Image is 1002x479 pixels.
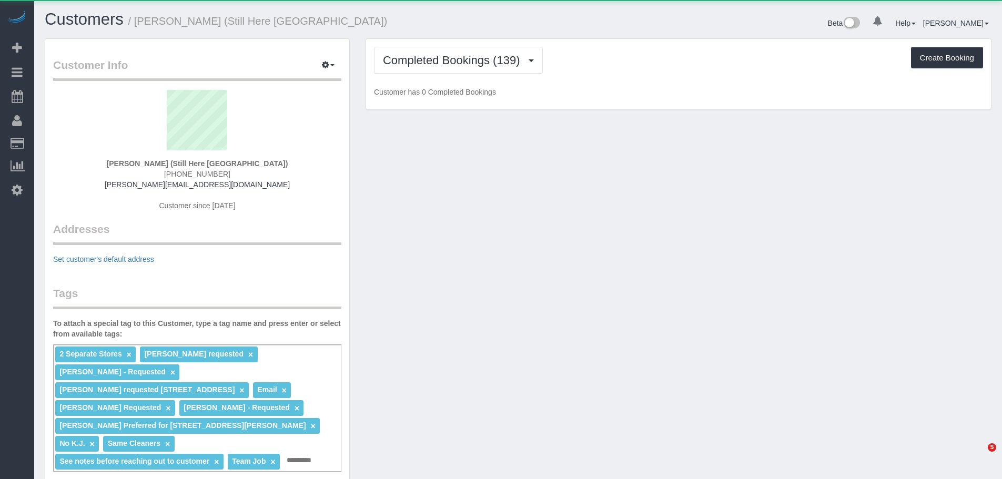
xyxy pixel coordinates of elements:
[184,403,289,412] span: [PERSON_NAME] - Requested
[248,350,253,359] a: ×
[270,457,275,466] a: ×
[105,180,290,189] a: [PERSON_NAME][EMAIL_ADDRESS][DOMAIN_NAME]
[128,15,388,27] small: / [PERSON_NAME] (Still Here [GEOGRAPHIC_DATA])
[282,386,287,395] a: ×
[59,457,209,465] span: See notes before reaching out to customer
[59,403,161,412] span: [PERSON_NAME] Requested
[911,47,983,69] button: Create Booking
[257,385,277,394] span: Email
[214,457,219,466] a: ×
[843,17,860,30] img: New interface
[59,350,122,358] span: 2 Separate Stores
[53,318,341,339] label: To attach a special tag to this Customer, type a tag name and press enter or select from availabl...
[59,385,235,394] span: [PERSON_NAME] requested [STREET_ADDRESS]
[988,443,996,452] span: 5
[966,443,991,468] iframe: Intercom live chat
[383,54,525,67] span: Completed Bookings (139)
[374,87,983,97] p: Customer has 0 Completed Bookings
[59,368,165,376] span: [PERSON_NAME] - Requested
[59,421,306,430] span: [PERSON_NAME] Preferred for [STREET_ADDRESS][PERSON_NAME]
[239,386,244,395] a: ×
[108,439,160,447] span: Same Cleaners
[159,201,235,210] span: Customer since [DATE]
[53,255,154,263] a: Set customer's default address
[232,457,266,465] span: Team Job
[53,286,341,309] legend: Tags
[828,19,861,27] a: Beta
[166,404,170,413] a: ×
[295,404,299,413] a: ×
[895,19,916,27] a: Help
[311,422,316,431] a: ×
[923,19,989,27] a: [PERSON_NAME]
[374,47,543,74] button: Completed Bookings (139)
[90,440,95,449] a: ×
[165,440,170,449] a: ×
[59,439,85,447] span: No K.J.
[6,11,27,25] img: Automaid Logo
[53,57,341,81] legend: Customer Info
[107,159,288,168] strong: [PERSON_NAME] (Still Here [GEOGRAPHIC_DATA])
[170,368,175,377] a: ×
[127,350,131,359] a: ×
[45,10,124,28] a: Customers
[164,170,230,178] span: [PHONE_NUMBER]
[145,350,244,358] span: [PERSON_NAME] requested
